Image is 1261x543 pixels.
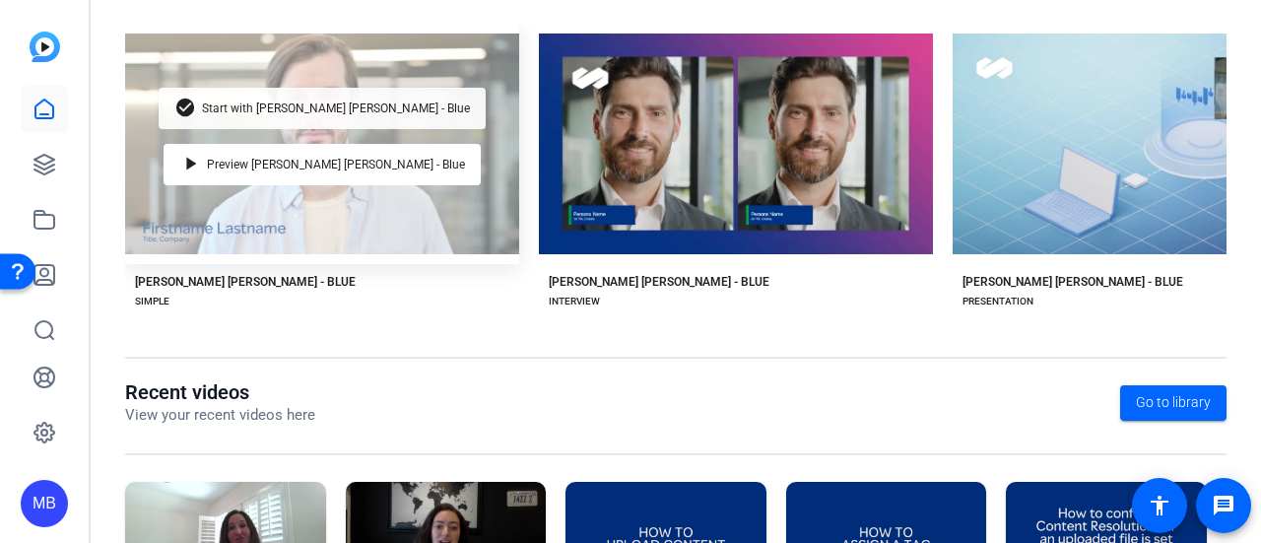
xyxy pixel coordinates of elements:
[549,274,769,290] div: [PERSON_NAME] [PERSON_NAME] - BLUE
[135,294,169,309] div: SIMPLE
[207,159,465,170] span: Preview [PERSON_NAME] [PERSON_NAME] - Blue
[1212,494,1235,517] mat-icon: message
[135,274,356,290] div: [PERSON_NAME] [PERSON_NAME] - BLUE
[1120,385,1227,421] a: Go to library
[125,380,315,404] h1: Recent videos
[1136,392,1211,413] span: Go to library
[21,480,68,527] div: MB
[30,32,60,62] img: blue-gradient.svg
[549,294,600,309] div: INTERVIEW
[174,97,198,120] mat-icon: check_circle
[202,102,470,114] span: Start with [PERSON_NAME] [PERSON_NAME] - Blue
[179,153,203,176] mat-icon: play_arrow
[1148,494,1171,517] mat-icon: accessibility
[125,404,315,427] p: View your recent videos here
[962,294,1033,309] div: PRESENTATION
[962,274,1183,290] div: [PERSON_NAME] [PERSON_NAME] - BLUE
